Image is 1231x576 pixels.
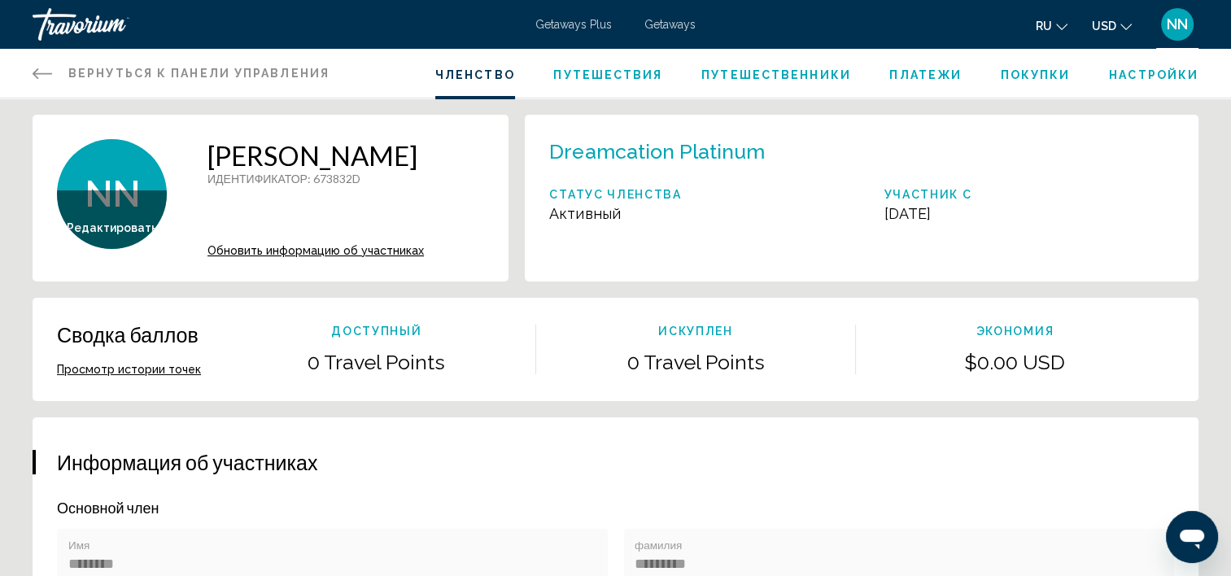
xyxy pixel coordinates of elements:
[67,221,158,234] span: Редактировать
[1167,16,1188,33] span: NN
[1156,7,1198,41] button: User Menu
[207,244,424,257] a: Обновить информацию об участниках
[85,173,140,216] span: NN
[57,499,1174,517] p: Основной член
[57,322,201,347] p: Сводка баллов
[33,8,519,41] a: Travorium
[884,188,971,201] p: Участник с
[535,18,612,31] a: Getaways Plus
[207,172,308,185] span: ИДЕНТИФИКАТОР
[536,325,854,338] p: искуплен
[67,220,158,235] button: Редактировать
[856,350,1174,374] p: $0.00 USD
[1036,20,1052,33] span: ru
[217,325,535,338] p: Доступный
[549,205,681,222] p: Активный
[1036,14,1067,37] button: Change language
[856,325,1174,338] p: Экономия
[207,139,424,172] h1: [PERSON_NAME]
[33,49,330,98] a: Вернуться к панели управления
[217,350,535,374] p: 0 Travel Points
[1001,68,1071,81] a: Покупки
[553,68,662,81] a: Путешествия
[57,450,1174,474] h3: Информация об участниках
[1166,511,1218,563] iframe: Button to launch messaging window
[701,68,851,81] a: Путешественники
[435,68,515,81] a: Членство
[57,362,201,377] button: Просмотр истории точек
[1092,14,1132,37] button: Change currency
[1109,68,1198,81] a: Настройки
[884,205,971,222] p: [DATE]
[207,172,424,185] p: : 673832D
[549,188,681,201] p: Статус членства
[68,67,330,80] span: Вернуться к панели управления
[644,18,696,31] a: Getaways
[549,139,764,164] p: Dreamcation Platinum
[889,68,962,81] a: Платежи
[1092,20,1116,33] span: USD
[536,350,854,374] p: 0 Travel Points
